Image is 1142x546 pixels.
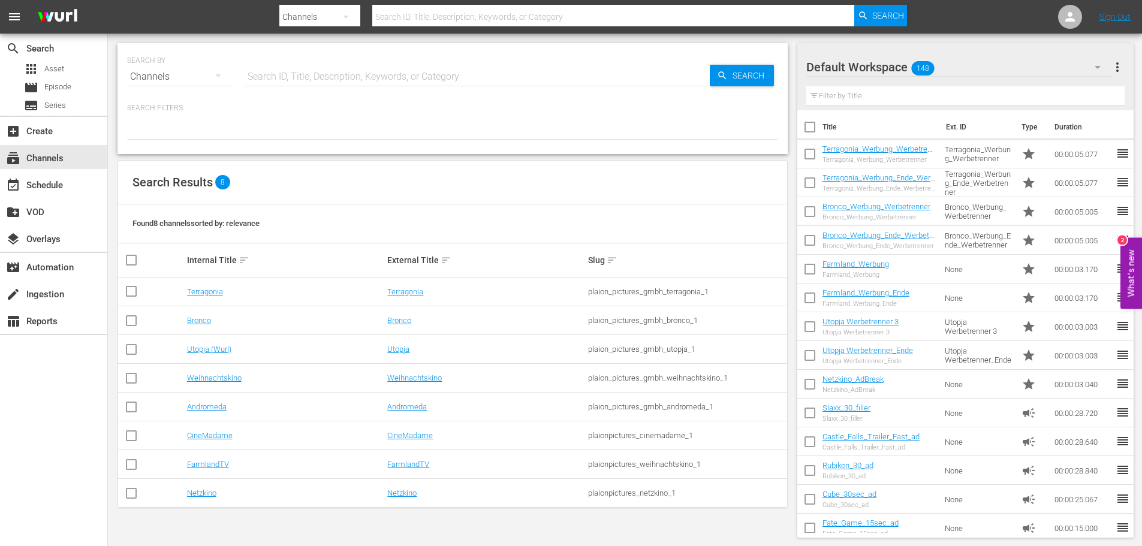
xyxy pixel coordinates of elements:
[1022,176,1036,190] span: Promo
[387,345,409,354] a: Utopja
[1050,485,1116,514] td: 00:00:25.067
[822,432,920,441] a: Castle_Falls_Trailer_Fast_ad
[588,488,785,497] div: plaionpictures_netzkino_1
[1116,233,1130,247] span: reorder
[1050,514,1116,542] td: 00:00:15.000
[940,370,1017,399] td: None
[822,300,909,307] div: Farmland_Werbung_Ende
[710,65,774,86] button: Search
[6,124,20,138] span: Create
[387,402,427,411] a: Andromeda
[822,260,889,269] a: Farmland_Werbung
[940,341,1017,370] td: Utopja Werbetrenner_Ende
[1022,147,1036,161] span: Promo
[1116,520,1130,535] span: reorder
[822,490,876,499] a: Cube_30sec_ad
[940,399,1017,427] td: None
[940,140,1017,168] td: Terragonia_Werbung_Werbetrenner
[1116,348,1130,362] span: reorder
[822,110,939,144] th: Title
[1022,463,1036,478] span: Ad
[1050,341,1116,370] td: 00:00:03.003
[822,202,930,211] a: Bronco_Werbung_Werbetrenner
[1022,377,1036,391] span: Promo
[940,197,1017,226] td: Bronco_Werbung_Werbetrenner
[940,456,1017,485] td: None
[940,283,1017,312] td: None
[1022,291,1036,305] span: Promo
[822,317,899,326] a: Utopja Werbetrenner 3
[1022,406,1036,420] span: Ad
[607,255,617,266] span: sort
[387,287,423,296] a: Terragonia
[822,288,909,297] a: Farmland_Werbung_Ende
[187,488,216,497] a: Netzkino
[187,345,231,354] a: Utopja (Wurl)
[1120,237,1142,309] button: Open Feedback Widget
[132,219,260,228] span: Found 8 channels sorted by: relevance
[822,530,899,538] div: Fate_Game_15sec_ad
[1050,399,1116,427] td: 00:00:28.720
[822,403,870,412] a: Slaxx_30_filler
[872,5,904,26] span: Search
[7,10,22,24] span: menu
[1022,262,1036,276] span: Promo
[132,175,213,189] span: Search Results
[6,314,20,328] span: Reports
[822,346,913,355] a: Utopja Werbetrenner_Ende
[1099,12,1131,22] a: Sign Out
[822,271,889,279] div: Farmland_Werbung
[1014,110,1047,144] th: Type
[822,472,873,480] div: Rubikon_30_ad
[387,460,429,469] a: FarmlandTV
[940,312,1017,341] td: Utopja Werbetrenner 3
[822,357,913,365] div: Utopja Werbetrenner_Ende
[44,99,66,111] span: Series
[1116,290,1130,304] span: reorder
[387,316,411,325] a: Bronco
[1022,492,1036,506] span: Ad
[940,255,1017,283] td: None
[822,144,932,162] a: Terragonia_Werbung_Werbetrenner
[187,287,223,296] a: Terragonia
[6,178,20,192] span: Schedule
[822,328,899,336] div: Utopja Werbetrenner 3
[1022,348,1036,363] span: Promo
[187,373,242,382] a: Weihnachtskino
[1022,435,1036,449] span: Ad
[127,60,233,93] div: Channels
[588,253,785,267] div: Slug
[1116,204,1130,218] span: reorder
[187,253,384,267] div: Internal Title
[1022,233,1036,248] span: Promo
[822,415,870,423] div: Slaxx_30_filler
[239,255,249,266] span: sort
[822,501,876,509] div: Cube_30sec_ad
[387,431,433,440] a: CineMadame
[822,213,930,221] div: Bronco_Werbung_Werbetrenner
[588,373,785,382] div: plaion_pictures_gmbh_weihnachtskino_1
[1050,197,1116,226] td: 00:00:05.005
[588,287,785,296] div: plaion_pictures_gmbh_terragonia_1
[588,345,785,354] div: plaion_pictures_gmbh_utopja_1
[1022,521,1036,535] span: Ad
[1116,261,1130,276] span: reorder
[588,316,785,325] div: plaion_pictures_gmbh_bronco_1
[387,488,417,497] a: Netzkino
[1116,463,1130,477] span: reorder
[187,402,227,411] a: Andromeda
[6,41,20,56] span: Search
[1116,319,1130,333] span: reorder
[1050,427,1116,456] td: 00:00:28.640
[441,255,451,266] span: sort
[24,98,38,113] span: Series
[854,5,907,26] button: Search
[24,80,38,95] span: Episode
[822,518,899,527] a: Fate_Game_15sec_ad
[1047,110,1119,144] th: Duration
[940,168,1017,197] td: Terragonia_Werbung_Ende_Werbetrenner
[806,50,1112,84] div: Default Workspace
[187,460,229,469] a: FarmlandTV
[822,461,873,470] a: Rubikon_30_ad
[588,402,785,411] div: plaion_pictures_gmbh_andromeda_1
